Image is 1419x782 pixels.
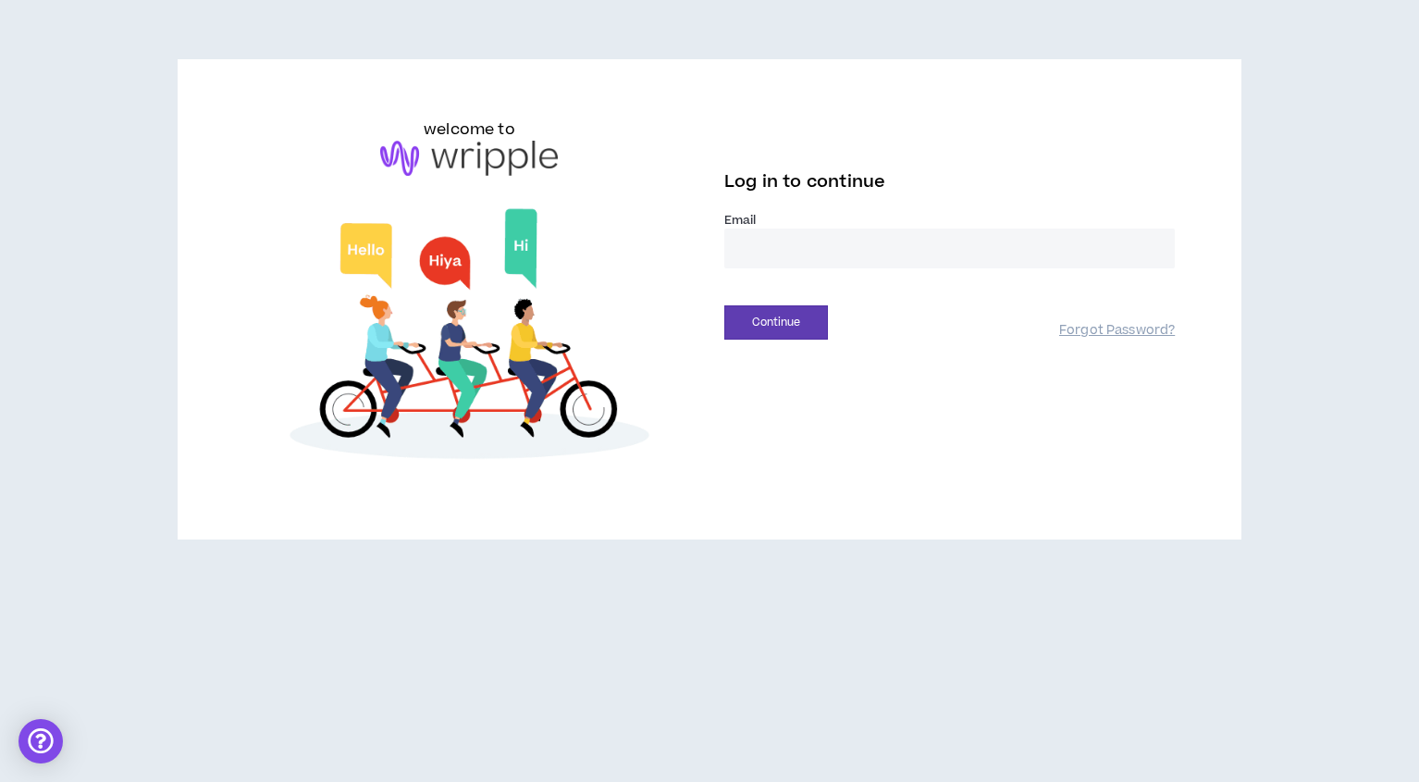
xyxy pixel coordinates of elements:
[1059,322,1175,340] a: Forgot Password?
[724,170,885,193] span: Log in to continue
[724,212,1175,229] label: Email
[424,118,515,141] h6: welcome to
[724,305,828,340] button: Continue
[244,194,695,481] img: Welcome to Wripple
[19,719,63,763] div: Open Intercom Messenger
[380,141,558,176] img: logo-brand.png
